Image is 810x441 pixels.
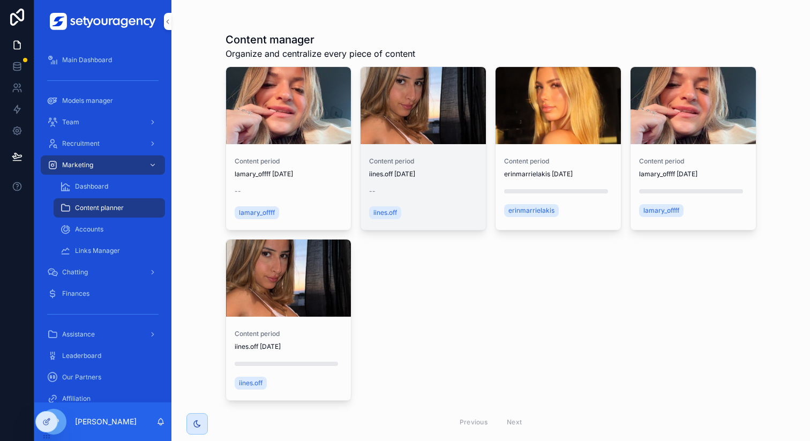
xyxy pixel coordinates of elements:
span: Models manager [62,96,113,105]
span: lamary_offff [643,206,679,215]
span: Content period [369,157,477,166]
a: Affiliation [41,389,165,408]
a: Links Manager [54,241,165,260]
a: Content perioderinmarrielakis [DATE]erinmarrielakis [495,66,621,230]
a: Content periodiines.off [DATE]--iines.off [360,66,486,230]
a: Finances [41,284,165,303]
span: Content period [235,157,343,166]
div: scrollable content [34,43,171,402]
a: lamary_offff [639,204,684,217]
span: Assistance [62,330,95,339]
a: Content planner [54,198,165,218]
span: -- [369,187,376,196]
span: Chatting [62,268,88,276]
a: Leaderboard [41,346,165,365]
a: Recruitment [41,134,165,153]
span: -- [235,187,241,196]
span: Content planner [75,204,124,212]
span: Content period [235,330,343,338]
a: Marketing [41,155,165,175]
a: Dashboard [54,177,165,196]
span: Content period [504,157,612,166]
a: Models manager [41,91,165,110]
span: Links Manager [75,246,120,255]
span: Leaderboard [62,352,101,360]
img: App logo [50,13,156,30]
span: Recruitment [62,139,100,148]
span: Organize and centralize every piece of content [226,47,415,60]
span: iines.off [373,208,397,217]
a: Team [41,113,165,132]
span: Accounts [75,225,103,234]
a: Accounts [54,220,165,239]
span: erinmarrielakis [DATE] [504,170,612,178]
span: Team [62,118,79,126]
a: Content periodlamary_offff [DATE]lamary_offff [630,66,756,230]
a: Assistance [41,325,165,344]
a: Chatting [41,263,165,282]
span: Marketing [62,161,93,169]
span: Our Partners [62,373,101,382]
span: iines.off [DATE] [235,342,343,351]
span: Content period [639,157,747,166]
a: Content periodiines.off [DATE]iines.off [226,239,352,401]
span: lamary_offff [239,208,275,217]
a: lamary_offff [235,206,279,219]
span: erinmarrielakis [508,206,554,215]
span: Main Dashboard [62,56,112,64]
a: Our Partners [41,368,165,387]
span: Dashboard [75,182,108,191]
span: iines.off [239,379,262,387]
span: iines.off [DATE] [369,170,477,178]
span: Affiliation [62,394,91,403]
a: Main Dashboard [41,50,165,70]
a: iines.off [235,377,267,390]
a: erinmarrielakis [504,204,559,217]
a: iines.off [369,206,401,219]
span: lamary_offff [DATE] [235,170,343,178]
h1: Content manager [226,32,415,47]
a: Content periodlamary_offff [DATE]--lamary_offff [226,66,352,230]
span: lamary_offff [DATE] [639,170,747,178]
p: [PERSON_NAME] [75,416,137,427]
span: Finances [62,289,89,298]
